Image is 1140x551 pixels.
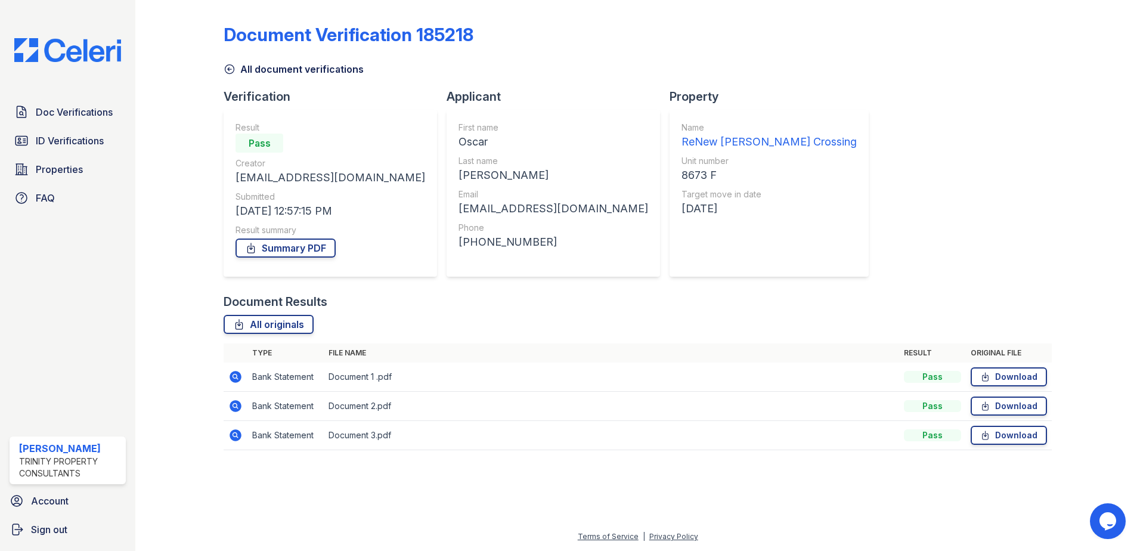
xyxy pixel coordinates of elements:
[10,186,126,210] a: FAQ
[236,191,425,203] div: Submitted
[36,162,83,177] span: Properties
[324,343,899,363] th: File name
[324,421,899,450] td: Document 3.pdf
[971,367,1047,386] a: Download
[236,122,425,134] div: Result
[459,122,648,134] div: First name
[971,426,1047,445] a: Download
[459,222,648,234] div: Phone
[247,343,324,363] th: Type
[31,522,67,537] span: Sign out
[904,371,961,383] div: Pass
[19,441,121,456] div: [PERSON_NAME]
[247,363,324,392] td: Bank Statement
[236,239,336,258] a: Summary PDF
[236,224,425,236] div: Result summary
[19,456,121,479] div: Trinity Property Consultants
[578,532,639,541] a: Terms of Service
[904,400,961,412] div: Pass
[966,343,1052,363] th: Original file
[324,363,899,392] td: Document 1 .pdf
[681,188,857,200] div: Target move in date
[224,315,314,334] a: All originals
[681,167,857,184] div: 8673 F
[643,532,645,541] div: |
[10,157,126,181] a: Properties
[36,134,104,148] span: ID Verifications
[10,100,126,124] a: Doc Verifications
[904,429,961,441] div: Pass
[236,203,425,219] div: [DATE] 12:57:15 PM
[459,234,648,250] div: [PHONE_NUMBER]
[681,122,857,134] div: Name
[681,122,857,150] a: Name ReNew [PERSON_NAME] Crossing
[236,157,425,169] div: Creator
[670,88,878,105] div: Property
[5,38,131,62] img: CE_Logo_Blue-a8612792a0a2168367f1c8372b55b34899dd931a85d93a1a3d3e32e68fde9ad4.png
[324,392,899,421] td: Document 2.pdf
[5,518,131,541] a: Sign out
[681,155,857,167] div: Unit number
[459,134,648,150] div: Oscar
[36,105,113,119] span: Doc Verifications
[224,24,473,45] div: Document Verification 185218
[5,489,131,513] a: Account
[247,392,324,421] td: Bank Statement
[899,343,966,363] th: Result
[10,129,126,153] a: ID Verifications
[459,200,648,217] div: [EMAIL_ADDRESS][DOMAIN_NAME]
[681,134,857,150] div: ReNew [PERSON_NAME] Crossing
[1090,503,1128,539] iframe: chat widget
[224,293,327,310] div: Document Results
[236,134,283,153] div: Pass
[224,88,447,105] div: Verification
[459,188,648,200] div: Email
[36,191,55,205] span: FAQ
[236,169,425,186] div: [EMAIL_ADDRESS][DOMAIN_NAME]
[31,494,69,508] span: Account
[247,421,324,450] td: Bank Statement
[224,62,364,76] a: All document verifications
[971,397,1047,416] a: Download
[649,532,698,541] a: Privacy Policy
[447,88,670,105] div: Applicant
[459,155,648,167] div: Last name
[459,167,648,184] div: [PERSON_NAME]
[681,200,857,217] div: [DATE]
